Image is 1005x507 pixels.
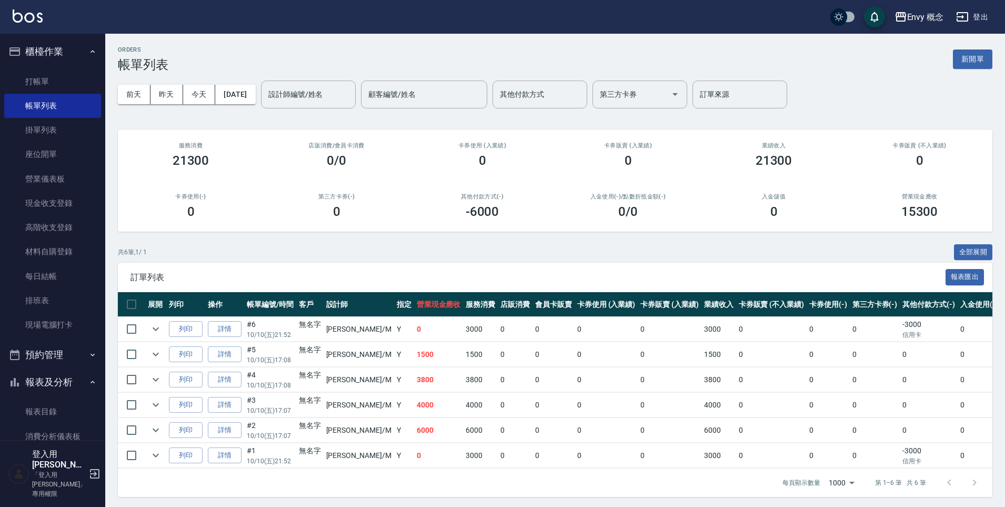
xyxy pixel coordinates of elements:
[701,342,736,367] td: 1500
[414,418,464,443] td: 6000
[118,46,168,53] h2: ORDERS
[498,443,532,468] td: 0
[532,418,575,443] td: 0
[394,292,414,317] th: 指定
[498,418,532,443] td: 0
[463,367,498,392] td: 3800
[414,393,464,417] td: 4000
[946,269,984,285] button: 報表匯出
[532,443,575,468] td: 0
[299,344,321,355] div: 無名字
[324,367,394,392] td: [PERSON_NAME] /M
[148,448,164,463] button: expand row
[169,321,203,337] button: 列印
[900,342,958,367] td: 0
[4,69,101,94] a: 打帳單
[4,400,101,424] a: 報表目錄
[575,418,638,443] td: 0
[625,153,632,168] h3: 0
[169,448,203,464] button: 列印
[4,191,101,215] a: 現金收支登錄
[575,393,638,417] td: 0
[4,264,101,289] a: 每日結帳
[807,292,850,317] th: 卡券使用(-)
[900,317,958,342] td: -3000
[901,204,938,219] h3: 15300
[575,317,638,342] td: 0
[169,346,203,363] button: 列印
[701,393,736,417] td: 4000
[890,6,948,28] button: Envy 概念
[4,369,101,396] button: 報表及分析
[13,9,43,23] img: Logo
[422,142,542,149] h2: 卡券使用 (入業績)
[850,317,900,342] td: 0
[394,367,414,392] td: Y
[215,85,255,104] button: [DATE]
[756,153,792,168] h3: 21300
[32,449,86,470] h5: 登入用[PERSON_NAME]
[575,292,638,317] th: 卡券使用 (入業績)
[850,393,900,417] td: 0
[169,422,203,439] button: 列印
[638,342,701,367] td: 0
[736,317,807,342] td: 0
[118,57,168,72] h3: 帳單列表
[299,420,321,431] div: 無名字
[276,142,397,149] h2: 店販消費 /會員卡消費
[736,292,807,317] th: 卡券販賣 (不入業績)
[807,443,850,468] td: 0
[498,342,532,367] td: 0
[324,317,394,342] td: [PERSON_NAME] /M
[32,470,86,499] p: 「登入用[PERSON_NAME]」專用權限
[205,292,244,317] th: 操作
[169,397,203,413] button: 列印
[333,204,340,219] h3: 0
[247,406,294,415] p: 10/10 (五) 17:07
[414,292,464,317] th: 營業現金應收
[166,292,205,317] th: 列印
[463,317,498,342] td: 3000
[208,346,242,363] a: 詳情
[864,6,885,27] button: save
[299,370,321,381] div: 無名字
[736,418,807,443] td: 0
[736,342,807,367] td: 0
[782,478,820,488] p: 每頁顯示數量
[4,313,101,337] a: 現場電腦打卡
[169,372,203,388] button: 列印
[247,330,294,340] p: 10/10 (五) 21:52
[900,443,958,468] td: -3000
[575,342,638,367] td: 0
[713,142,834,149] h2: 業績收入
[4,289,101,313] a: 排班表
[952,7,992,27] button: 登出
[713,193,834,200] h2: 入金儲值
[324,342,394,367] td: [PERSON_NAME] /M
[850,292,900,317] th: 第三方卡券(-)
[638,367,701,392] td: 0
[394,393,414,417] td: Y
[859,142,980,149] h2: 卡券販賣 (不入業績)
[276,193,397,200] h2: 第三方卡券(-)
[532,367,575,392] td: 0
[736,443,807,468] td: 0
[414,367,464,392] td: 3800
[825,469,858,497] div: 1000
[4,118,101,142] a: 掛單列表
[701,418,736,443] td: 6000
[208,321,242,337] a: 詳情
[247,456,294,466] p: 10/10 (五) 21:52
[118,85,150,104] button: 前天
[208,372,242,388] a: 詳情
[953,54,992,64] a: 新開單
[422,193,542,200] h2: 其他付款方式(-)
[568,193,688,200] h2: 入金使用(-) /點數折抵金額(-)
[701,443,736,468] td: 3000
[463,443,498,468] td: 3000
[532,393,575,417] td: 0
[4,341,101,369] button: 預約管理
[148,422,164,438] button: expand row
[394,342,414,367] td: Y
[736,393,807,417] td: 0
